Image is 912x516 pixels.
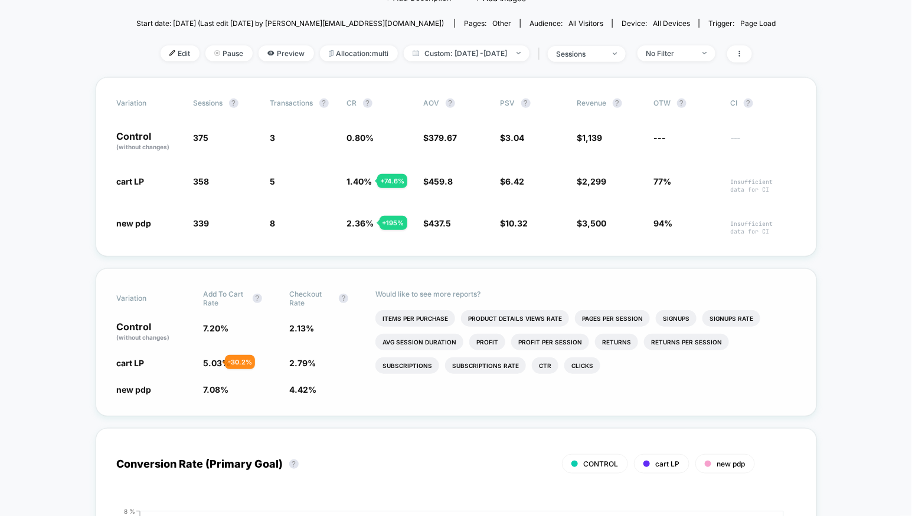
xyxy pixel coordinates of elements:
span: Start date: [DATE] (Last edit [DATE] by [PERSON_NAME][EMAIL_ADDRESS][DOMAIN_NAME]) [136,19,444,28]
span: 459.8 [429,176,453,186]
span: 358 [194,176,210,186]
span: (without changes) [117,143,170,150]
li: Profit [469,334,505,350]
button: ? [229,98,238,108]
span: 2.79 % [289,358,316,368]
span: 0.80 % [347,133,374,143]
span: 8 [270,218,276,228]
span: PSV [501,98,515,107]
img: calendar [413,50,419,56]
li: Product Details Views Rate [461,310,569,327]
li: Subscriptions Rate [445,357,526,374]
span: 3,500 [583,218,607,228]
span: 77% [654,176,672,186]
span: All Visitors [568,19,603,28]
span: 7.08 % [203,384,228,395]
div: + 195 % [380,216,407,230]
span: 375 [194,133,209,143]
span: $ [501,176,525,186]
span: $ [577,133,603,143]
span: 2,299 [583,176,607,186]
span: Custom: [DATE] - [DATE] [404,45,529,61]
span: Add To Cart Rate [203,290,247,307]
span: 2.13 % [289,323,314,333]
span: 1,139 [583,133,603,143]
span: new pdp [117,218,152,228]
div: + 74.6 % [377,174,407,188]
span: 3.04 [506,133,525,143]
span: 6.42 [506,176,525,186]
span: Page Load [740,19,776,28]
p: Control [117,322,191,342]
span: 10.32 [506,218,528,228]
button: ? [744,98,753,108]
span: Allocation: multi [320,45,398,61]
span: Preview [259,45,314,61]
img: end [214,50,220,56]
span: CONTROL [584,459,619,468]
button: ? [446,98,455,108]
img: edit [169,50,175,56]
span: AOV [424,98,440,107]
span: 3 [270,133,276,143]
span: 2.36 % [347,218,374,228]
li: Returns Per Session [644,334,729,350]
span: cart LP [656,459,680,468]
button: ? [613,98,622,108]
span: Insufficient data for CI [731,220,796,235]
button: ? [289,459,299,469]
span: 4.42 % [289,384,316,395]
button: ? [319,98,329,108]
span: 379.67 [429,133,457,143]
div: No Filter [646,49,694,58]
button: ? [363,98,372,108]
span: 94% [654,218,673,228]
span: CR [347,98,357,107]
span: new pdp [717,459,746,468]
span: $ [501,133,525,143]
li: Pages Per Session [575,310,650,327]
span: | [535,45,548,63]
li: Profit Per Session [511,334,589,350]
button: ? [253,294,262,303]
span: Insufficient data for CI [731,178,796,193]
span: CI [731,98,796,108]
span: $ [577,176,607,186]
img: end [702,52,707,54]
span: Sessions [194,98,223,107]
div: Audience: [529,19,603,28]
span: cart LP [117,358,145,368]
p: Would like to see more reports? [375,290,795,298]
img: end [613,52,617,55]
span: 437.5 [429,218,452,228]
div: sessions [557,50,604,58]
span: $ [424,176,453,186]
span: Transactions [270,98,313,107]
button: ? [521,98,531,108]
tspan: 8 % [124,508,135,515]
img: end [517,52,521,54]
span: $ [577,218,607,228]
span: cart LP [117,176,145,186]
li: Avg Session Duration [375,334,463,350]
div: Trigger: [708,19,776,28]
button: ? [339,294,348,303]
span: $ [424,133,457,143]
span: Variation [117,98,182,108]
span: Checkout Rate [289,290,333,307]
li: Items Per Purchase [375,310,455,327]
span: --- [731,134,796,152]
span: 339 [194,218,210,228]
span: $ [501,218,528,228]
button: ? [677,98,687,108]
span: Device: [612,19,699,28]
span: 5.03 % [203,358,230,368]
span: 1.40 % [347,176,372,186]
li: Signups [656,310,697,327]
li: Returns [595,334,638,350]
span: Revenue [577,98,607,107]
span: OTW [654,98,719,108]
div: Pages: [464,19,511,28]
li: Subscriptions [375,357,439,374]
span: $ [424,218,452,228]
